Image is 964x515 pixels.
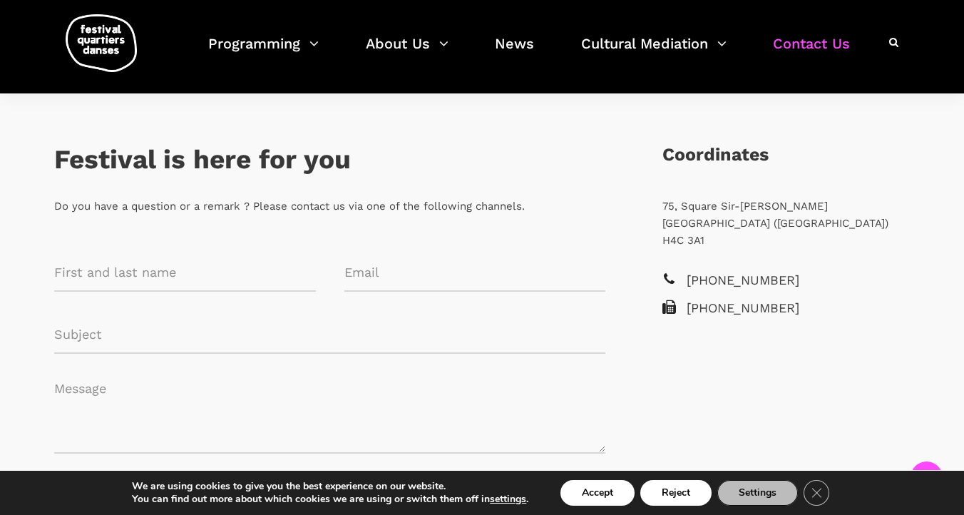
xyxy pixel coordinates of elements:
[54,198,605,215] p: Do you have a question or a remark ? Please contact us via one of the following channels.
[366,31,448,73] a: About Us
[662,144,769,180] h3: Coordinates
[54,144,351,180] h3: Festival is here for you
[687,270,910,291] span: [PHONE_NUMBER]
[687,298,910,319] span: [PHONE_NUMBER]
[54,316,605,354] input: Subject
[581,31,727,73] a: Cultural Mediation
[662,198,910,249] p: 75, Square Sir-[PERSON_NAME] [GEOGRAPHIC_DATA] ([GEOGRAPHIC_DATA]) H4C 3A1
[640,480,712,506] button: Reject
[773,31,850,73] a: Contact Us
[495,31,534,73] a: News
[66,14,137,72] img: logo-fqd-med
[208,31,319,73] a: Programming
[560,480,635,506] button: Accept
[132,493,528,506] p: You can find out more about which cookies we are using or switch them off in .
[344,254,606,292] input: Email
[717,480,798,506] button: Settings
[54,254,316,292] input: First and last name
[490,493,526,506] button: settings
[804,480,829,506] button: Close GDPR Cookie Banner
[132,480,528,493] p: We are using cookies to give you the best experience on our website.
